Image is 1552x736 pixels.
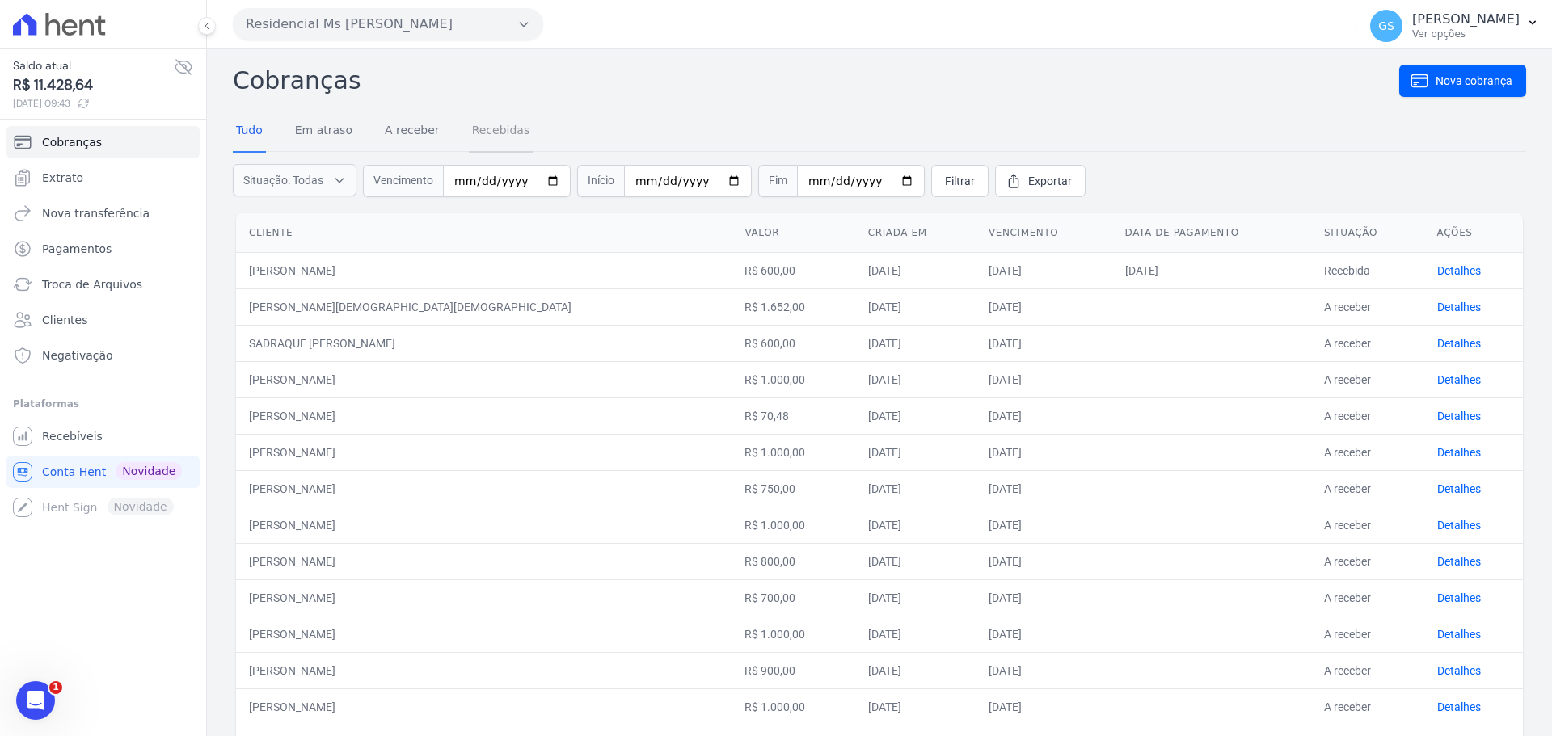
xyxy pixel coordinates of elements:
[1437,628,1481,641] a: Detalhes
[855,470,976,507] td: [DATE]
[1436,73,1512,89] span: Nova cobrança
[976,688,1111,725] td: [DATE]
[1311,652,1423,688] td: A receber
[236,252,732,288] td: [PERSON_NAME]
[1028,173,1072,189] span: Exportar
[976,652,1111,688] td: [DATE]
[732,361,854,397] td: R$ 1.000,00
[732,543,854,579] td: R$ 800,00
[976,507,1111,543] td: [DATE]
[855,688,976,725] td: [DATE]
[42,428,103,444] span: Recebíveis
[855,507,976,543] td: [DATE]
[732,325,854,361] td: R$ 600,00
[976,325,1111,361] td: [DATE]
[13,96,174,111] span: [DATE] 09:43
[1437,591,1481,604] a: Detalhes
[42,134,102,150] span: Cobranças
[236,579,732,616] td: [PERSON_NAME]
[1311,213,1423,253] th: Situação
[931,165,989,197] a: Filtrar
[1437,700,1481,713] a: Detalhes
[236,288,732,325] td: [PERSON_NAME][DEMOGRAPHIC_DATA][DEMOGRAPHIC_DATA]
[732,616,854,652] td: R$ 1.000,00
[1311,579,1423,616] td: A receber
[236,507,732,543] td: [PERSON_NAME]
[1412,11,1520,27] p: [PERSON_NAME]
[469,111,533,153] a: Recebidas
[732,470,854,507] td: R$ 750,00
[363,165,443,197] span: Vencimento
[732,652,854,688] td: R$ 900,00
[236,688,732,725] td: [PERSON_NAME]
[732,688,854,725] td: R$ 1.000,00
[1437,555,1481,568] a: Detalhes
[236,470,732,507] td: [PERSON_NAME]
[732,507,854,543] td: R$ 1.000,00
[758,165,797,197] span: Fim
[42,205,150,221] span: Nova transferência
[42,170,83,186] span: Extrato
[233,164,356,196] button: Situação: Todas
[1311,470,1423,507] td: A receber
[6,339,200,372] a: Negativação
[42,312,87,328] span: Clientes
[1311,688,1423,725] td: A receber
[42,241,112,257] span: Pagamentos
[732,288,854,325] td: R$ 1.652,00
[995,165,1086,197] a: Exportar
[6,420,200,452] a: Recebíveis
[13,126,193,524] nav: Sidebar
[855,213,976,253] th: Criada em
[292,111,356,153] a: Em atraso
[233,62,1399,99] h2: Cobranças
[732,579,854,616] td: R$ 700,00
[1311,507,1423,543] td: A receber
[732,252,854,288] td: R$ 600,00
[1311,325,1423,361] td: A receber
[1311,616,1423,652] td: A receber
[855,543,976,579] td: [DATE]
[1412,27,1520,40] p: Ver opções
[855,579,976,616] td: [DATE]
[855,252,976,288] td: [DATE]
[6,304,200,336] a: Clientes
[16,681,55,720] iframe: Intercom live chat
[577,165,624,197] span: Início
[1437,301,1481,313] a: Detalhes
[855,361,976,397] td: [DATE]
[976,543,1111,579] td: [DATE]
[13,394,193,414] div: Plataformas
[236,543,732,579] td: [PERSON_NAME]
[976,397,1111,434] td: [DATE]
[1311,361,1423,397] td: A receber
[6,233,200,265] a: Pagamentos
[49,681,62,694] span: 1
[976,434,1111,470] td: [DATE]
[1378,20,1394,32] span: GS
[976,252,1111,288] td: [DATE]
[976,470,1111,507] td: [DATE]
[976,616,1111,652] td: [DATE]
[6,162,200,194] a: Extrato
[1311,397,1423,434] td: A receber
[945,173,975,189] span: Filtrar
[1437,373,1481,386] a: Detalhes
[1437,664,1481,677] a: Detalhes
[42,347,113,364] span: Negativação
[855,397,976,434] td: [DATE]
[1311,434,1423,470] td: A receber
[976,213,1111,253] th: Vencimento
[855,288,976,325] td: [DATE]
[1437,264,1481,277] a: Detalhes
[1311,543,1423,579] td: A receber
[732,397,854,434] td: R$ 70,48
[236,616,732,652] td: [PERSON_NAME]
[42,276,142,292] span: Troca de Arquivos
[6,197,200,229] a: Nova transferência
[976,579,1111,616] td: [DATE]
[1112,213,1312,253] th: Data de pagamento
[236,213,732,253] th: Cliente
[13,57,174,74] span: Saldo atual
[243,172,323,188] span: Situação: Todas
